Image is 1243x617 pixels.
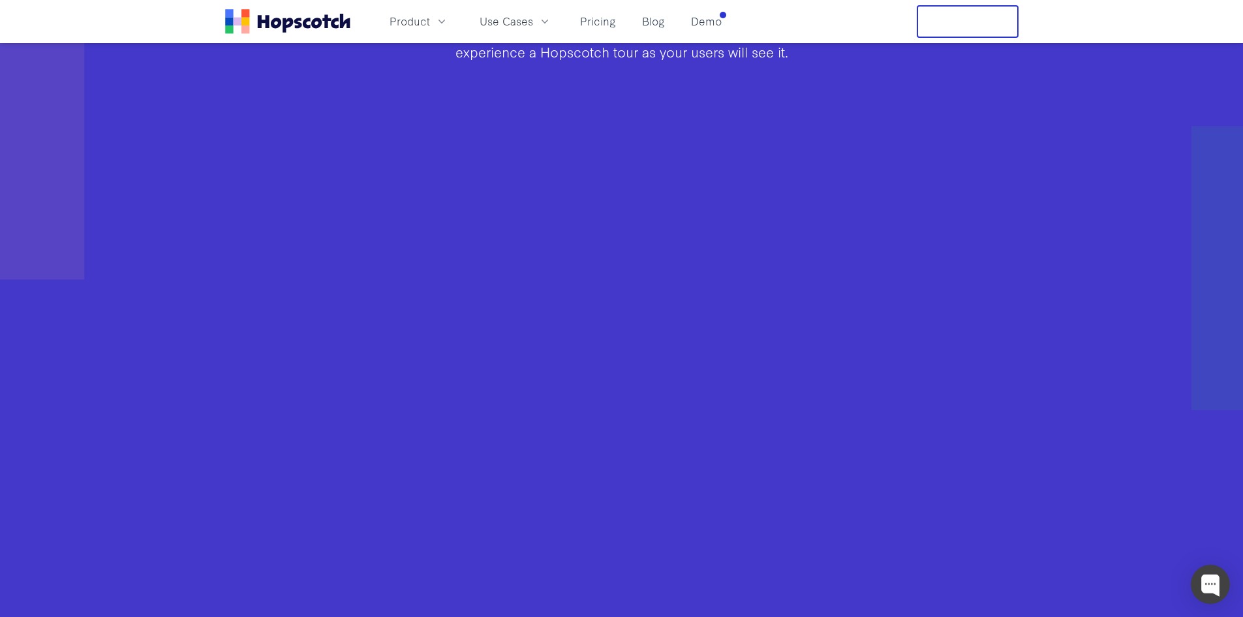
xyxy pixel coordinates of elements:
[575,10,621,32] a: Pricing
[267,78,977,602] iframe: Hopscotch live demo
[390,13,430,29] span: Product
[917,5,1019,38] button: Free Trial
[225,9,350,34] a: Home
[472,10,559,32] button: Use Cases
[637,10,670,32] a: Blog
[382,10,456,32] button: Product
[480,13,533,29] span: Use Cases
[686,10,727,32] a: Demo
